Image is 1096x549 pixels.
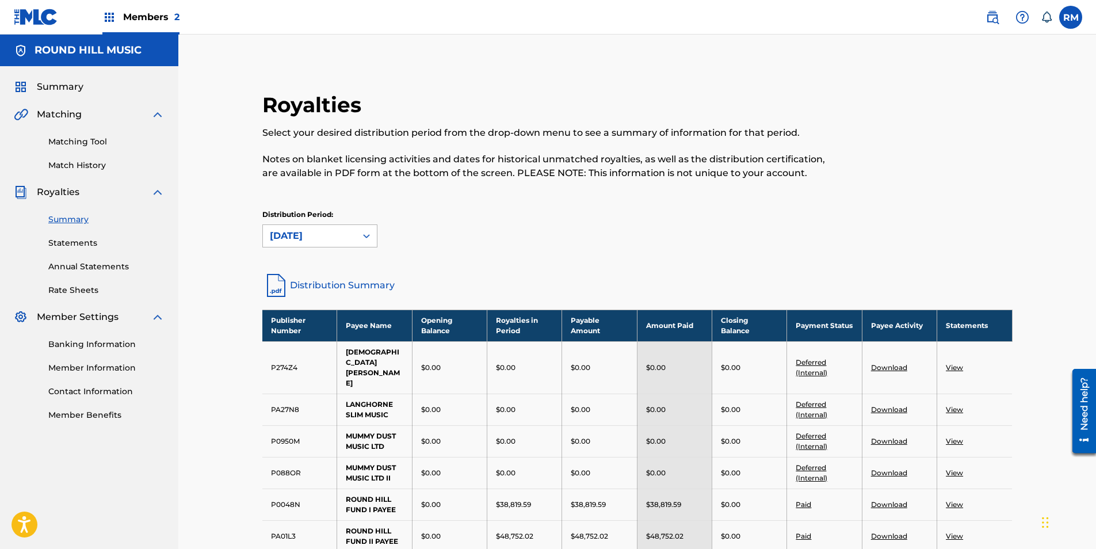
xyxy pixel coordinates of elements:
[1059,6,1082,29] div: User Menu
[1015,10,1029,24] img: help
[337,457,412,489] td: MUMMY DUST MUSIC LTD II
[337,394,412,425] td: LANGHORNE SLIM MUSIC
[421,436,441,447] p: $0.00
[412,310,487,341] th: Opening Balance
[37,310,119,324] span: Member Settings
[14,44,28,58] img: Accounts
[871,500,907,509] a: Download
[871,363,907,372] a: Download
[48,409,165,421] a: Member Benefits
[37,80,83,94] span: Summary
[946,405,963,414] a: View
[496,363,515,373] p: $0.00
[151,185,165,199] img: expand
[1011,6,1034,29] div: Help
[571,531,608,542] p: $48,752.02
[796,358,827,377] a: Deferred (Internal)
[986,10,999,24] img: search
[48,237,165,249] a: Statements
[270,229,349,243] div: [DATE]
[48,284,165,296] a: Rate Sheets
[14,80,28,94] img: Summary
[571,468,590,478] p: $0.00
[721,531,740,542] p: $0.00
[14,185,28,199] img: Royalties
[571,405,590,415] p: $0.00
[421,500,441,510] p: $0.00
[646,531,683,542] p: $48,752.02
[48,136,165,148] a: Matching Tool
[496,500,531,510] p: $38,819.59
[871,468,907,477] a: Download
[14,80,83,94] a: SummarySummary
[871,532,907,540] a: Download
[637,310,712,341] th: Amount Paid
[712,310,787,341] th: Closing Balance
[487,310,562,341] th: Royalties in Period
[421,363,441,373] p: $0.00
[262,310,337,341] th: Publisher Number
[496,436,515,447] p: $0.00
[262,92,367,118] h2: Royalties
[787,310,862,341] th: Payment Status
[646,468,666,478] p: $0.00
[48,261,165,273] a: Annual Statements
[421,468,441,478] p: $0.00
[721,363,740,373] p: $0.00
[571,363,590,373] p: $0.00
[796,432,827,451] a: Deferred (Internal)
[262,209,377,220] p: Distribution Period:
[871,437,907,445] a: Download
[174,12,180,22] span: 2
[862,310,937,341] th: Payee Activity
[496,405,515,415] p: $0.00
[796,400,827,419] a: Deferred (Internal)
[721,405,740,415] p: $0.00
[721,468,740,478] p: $0.00
[48,213,165,226] a: Summary
[646,500,681,510] p: $38,819.59
[14,9,58,25] img: MLC Logo
[946,532,963,540] a: View
[337,341,412,394] td: [DEMOGRAPHIC_DATA][PERSON_NAME]
[48,386,165,398] a: Contact Information
[48,362,165,374] a: Member Information
[496,468,515,478] p: $0.00
[1038,494,1096,549] iframe: Chat Widget
[421,531,441,542] p: $0.00
[151,108,165,121] img: expand
[646,405,666,415] p: $0.00
[796,463,827,482] a: Deferred (Internal)
[262,272,1013,299] a: Distribution Summary
[337,489,412,520] td: ROUND HILL FUND I PAYEE
[1064,365,1096,457] iframe: Resource Center
[1042,505,1049,540] div: Drag
[262,341,337,394] td: P274Z4
[123,10,180,24] span: Members
[14,108,28,121] img: Matching
[646,363,666,373] p: $0.00
[262,394,337,425] td: PA27N8
[1041,12,1052,23] div: Notifications
[48,338,165,350] a: Banking Information
[937,310,1012,341] th: Statements
[796,500,811,509] a: Paid
[262,425,337,457] td: P0950M
[14,310,28,324] img: Member Settings
[796,532,811,540] a: Paid
[571,500,606,510] p: $38,819.59
[337,310,412,341] th: Payee Name
[496,531,533,542] p: $48,752.02
[262,152,840,180] p: Notes on blanket licensing activities and dates for historical unmatched royalties, as well as th...
[871,405,907,414] a: Download
[946,363,963,372] a: View
[571,436,590,447] p: $0.00
[646,436,666,447] p: $0.00
[981,6,1004,29] a: Public Search
[421,405,441,415] p: $0.00
[262,272,290,299] img: distribution-summary-pdf
[37,108,82,121] span: Matching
